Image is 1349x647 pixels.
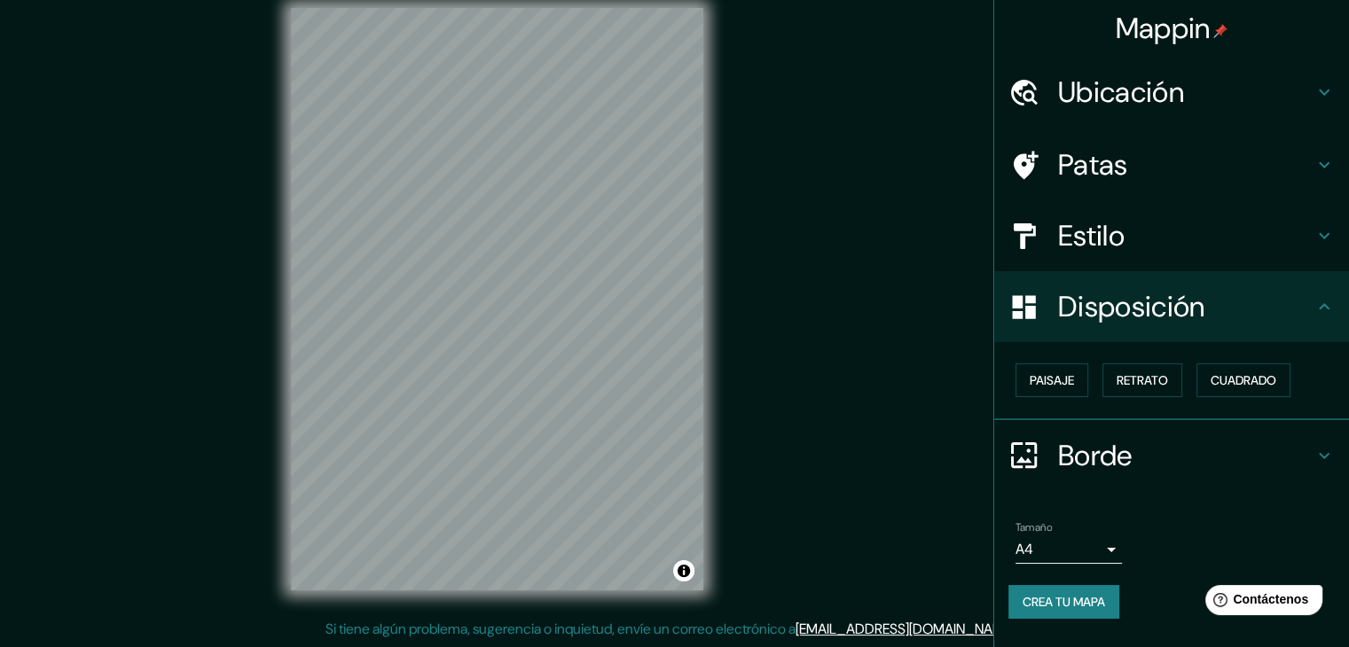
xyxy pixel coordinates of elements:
[1102,363,1182,397] button: Retrato
[994,57,1349,128] div: Ubicación
[1058,146,1128,183] font: Patas
[1211,372,1276,388] font: Cuadrado
[1058,288,1204,325] font: Disposición
[1117,372,1168,388] font: Retrato
[1191,578,1329,628] iframe: Lanzador de widgets de ayuda
[1030,372,1074,388] font: Paisaje
[673,560,694,581] button: Activar o desactivar atribución
[291,8,703,590] canvas: Mapa
[1058,437,1133,474] font: Borde
[994,271,1349,342] div: Disposición
[994,420,1349,491] div: Borde
[1023,594,1105,610] font: Crea tu mapa
[1058,74,1184,111] font: Ubicación
[994,129,1349,200] div: Patas
[1016,363,1088,397] button: Paisaje
[1016,540,1033,558] font: A4
[1016,520,1052,534] font: Tamaño
[1196,363,1290,397] button: Cuadrado
[1016,535,1122,564] div: A4
[1213,24,1227,38] img: pin-icon.png
[1008,585,1119,619] button: Crea tu mapa
[994,200,1349,271] div: Estilo
[1058,217,1125,254] font: Estilo
[1116,10,1211,47] font: Mappin
[325,620,796,638] font: Si tiene algún problema, sugerencia o inquietud, envíe un correo electrónico a
[796,620,1015,638] a: [EMAIL_ADDRESS][DOMAIN_NAME]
